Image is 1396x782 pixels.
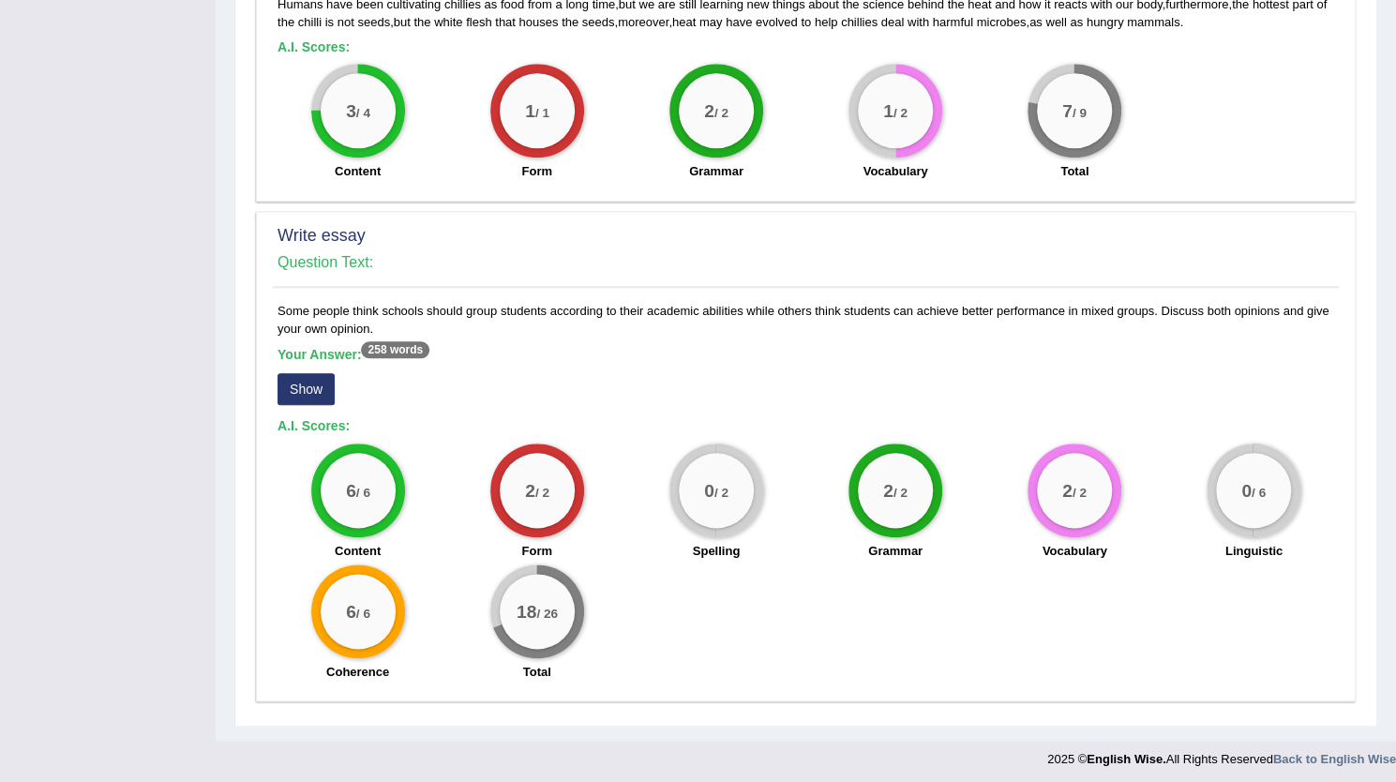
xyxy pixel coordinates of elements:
[525,100,535,121] big: 1
[518,15,558,29] span: houses
[1047,741,1396,768] div: 2025 © All Rights Reserved
[883,479,893,500] big: 2
[413,15,430,29] span: the
[704,479,714,500] big: 0
[562,15,578,29] span: the
[1087,752,1165,766] strong: English Wise.
[394,15,411,29] span: but
[689,162,743,180] label: Grammar
[1070,15,1083,29] span: as
[977,15,1027,29] span: microbes
[699,15,723,29] span: may
[1252,485,1266,499] small: / 6
[893,485,908,499] small: / 2
[1073,485,1087,499] small: / 2
[704,100,714,121] big: 2
[1127,15,1179,29] span: mammals
[893,106,908,120] small: / 2
[346,479,356,500] big: 6
[1045,15,1066,29] span: well
[521,542,552,560] label: Form
[756,15,798,29] span: evolved
[863,162,927,180] label: Vocabulary
[933,15,973,29] span: harmful
[1241,479,1252,500] big: 0
[908,15,929,29] span: with
[346,601,356,622] big: 6
[466,15,491,29] span: flesh
[355,485,369,499] small: / 6
[535,106,549,120] small: / 1
[326,663,389,681] label: Coherence
[278,227,1334,246] h2: Write essay
[434,15,462,29] span: white
[355,106,369,120] small: / 4
[1073,106,1087,120] small: / 9
[1062,479,1073,500] big: 2
[815,15,838,29] span: help
[278,15,294,29] span: the
[714,485,728,499] small: / 2
[338,15,354,29] span: not
[881,15,905,29] span: deal
[335,162,381,180] label: Content
[1087,15,1124,29] span: hungry
[868,542,923,560] label: Grammar
[801,15,811,29] span: to
[525,479,535,500] big: 2
[535,485,549,499] small: / 2
[298,15,322,29] span: chilli
[1225,542,1283,560] label: Linguistic
[273,302,1339,691] div: Some people think schools should group students according to their academic abilities while other...
[523,663,551,681] label: Total
[1060,162,1088,180] label: Total
[1029,15,1043,29] span: as
[672,15,696,29] span: heat
[841,15,878,29] span: chillies
[726,15,752,29] span: have
[693,542,741,560] label: Spelling
[278,418,350,433] b: A.I. Scores:
[714,106,728,120] small: / 2
[355,606,369,620] small: / 6
[1273,752,1396,766] a: Back to English Wise
[517,601,536,622] big: 18
[1062,100,1073,121] big: 7
[278,373,335,405] button: Show
[278,39,350,54] b: A.I. Scores:
[278,254,1334,271] h4: Question Text:
[325,15,334,29] span: is
[1043,542,1107,560] label: Vocabulary
[618,15,668,29] span: moreover
[495,15,516,29] span: that
[536,606,558,620] small: / 26
[346,100,356,121] big: 3
[335,542,381,560] label: Content
[361,341,429,358] sup: 258 words
[278,347,429,362] b: Your Answer:
[357,15,390,29] span: seeds
[582,15,615,29] span: seeds
[883,100,893,121] big: 1
[521,162,552,180] label: Form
